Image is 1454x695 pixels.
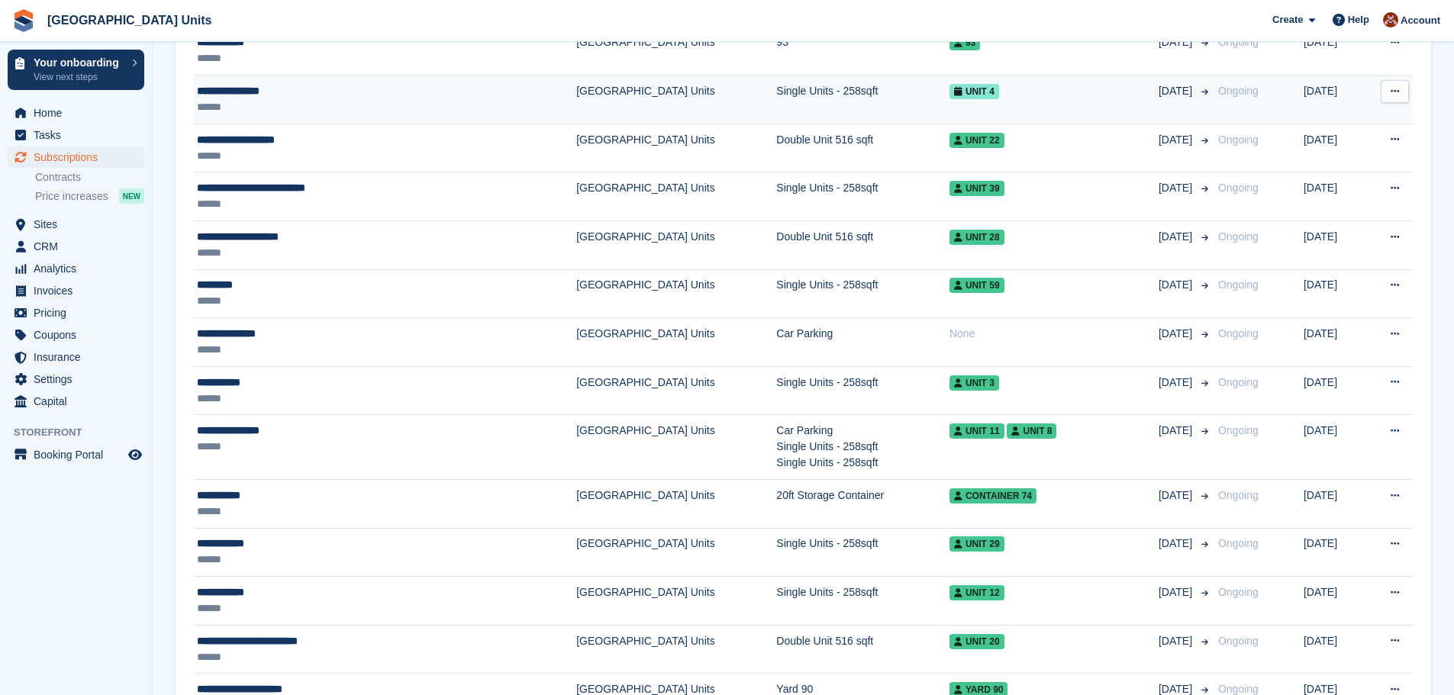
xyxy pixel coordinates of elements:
td: [DATE] [1304,27,1367,76]
span: [DATE] [1159,326,1195,342]
span: Ongoing [1218,230,1259,243]
span: Ongoing [1218,376,1259,388]
td: Car Parking [776,318,949,367]
span: [DATE] [1159,83,1195,99]
a: Your onboarding View next steps [8,50,144,90]
span: Unit 28 [949,230,1004,245]
td: [GEOGRAPHIC_DATA] Units [576,577,776,626]
td: [GEOGRAPHIC_DATA] Units [576,366,776,415]
a: menu [8,444,144,465]
td: [DATE] [1304,318,1367,367]
td: Double Unit 516 sqft [776,124,949,172]
td: [DATE] [1304,415,1367,480]
span: Ongoing [1218,36,1259,48]
div: NEW [119,188,144,204]
a: menu [8,280,144,301]
span: Unit 12 [949,585,1004,600]
span: Ongoing [1218,424,1259,436]
a: menu [8,236,144,257]
span: Unit 20 [949,634,1004,649]
a: menu [8,391,144,412]
td: Double Unit 516 sqft [776,221,949,270]
span: [DATE] [1159,34,1195,50]
td: Single Units - 258sqft [776,577,949,626]
a: Preview store [126,446,144,464]
a: menu [8,214,144,235]
span: Unit 11 [949,423,1004,439]
td: [DATE] [1304,625,1367,674]
span: Ongoing [1218,182,1259,194]
a: [GEOGRAPHIC_DATA] Units [41,8,218,33]
td: [DATE] [1304,221,1367,270]
span: Home [34,102,125,124]
span: Capital [34,391,125,412]
span: Analytics [34,258,125,279]
span: Price increases [35,189,108,204]
span: Unit 22 [949,133,1004,148]
span: [DATE] [1159,584,1195,600]
a: menu [8,124,144,146]
a: Contracts [35,170,144,185]
td: [GEOGRAPHIC_DATA] Units [576,480,776,529]
span: Unit 29 [949,536,1004,552]
td: [GEOGRAPHIC_DATA] Units [576,172,776,221]
td: [DATE] [1304,480,1367,529]
span: CRM [34,236,125,257]
span: Tasks [34,124,125,146]
td: [GEOGRAPHIC_DATA] Units [576,415,776,480]
a: menu [8,346,144,368]
span: Subscriptions [34,146,125,168]
span: Ongoing [1218,635,1259,647]
a: menu [8,368,144,390]
td: Single Units - 258sqft [776,528,949,577]
span: Ongoing [1218,537,1259,549]
td: 93 [776,27,949,76]
span: Invoices [34,280,125,301]
span: [DATE] [1159,277,1195,293]
span: Ongoing [1218,489,1259,501]
td: 20ft Storage Container [776,480,949,529]
a: menu [8,146,144,168]
td: [GEOGRAPHIC_DATA] Units [576,27,776,76]
a: menu [8,258,144,279]
span: Unit 3 [949,375,999,391]
td: Double Unit 516 sqft [776,625,949,674]
td: [GEOGRAPHIC_DATA] Units [576,625,776,674]
td: [DATE] [1304,172,1367,221]
span: Insurance [34,346,125,368]
span: Ongoing [1218,134,1259,146]
span: Ongoing [1218,327,1259,339]
span: Create [1272,12,1303,27]
a: menu [8,324,144,346]
span: Unit 59 [949,278,1004,293]
td: [GEOGRAPHIC_DATA] Units [576,528,776,577]
span: Coupons [34,324,125,346]
td: [DATE] [1304,528,1367,577]
span: [DATE] [1159,536,1195,552]
span: Sites [34,214,125,235]
span: Help [1348,12,1369,27]
td: [GEOGRAPHIC_DATA] Units [576,221,776,270]
p: Your onboarding [34,57,124,68]
td: [DATE] [1304,366,1367,415]
a: Price increases NEW [35,188,144,204]
span: Ongoing [1218,278,1259,291]
td: [DATE] [1304,269,1367,318]
span: Pricing [34,302,125,323]
span: Unit 8 [1007,423,1056,439]
span: Ongoing [1218,586,1259,598]
span: Container 74 [949,488,1036,504]
p: View next steps [34,70,124,84]
span: [DATE] [1159,633,1195,649]
a: menu [8,302,144,323]
span: [DATE] [1159,132,1195,148]
span: Unit 39 [949,181,1004,196]
td: Single Units - 258sqft [776,76,949,124]
a: menu [8,102,144,124]
span: [DATE] [1159,423,1195,439]
span: [DATE] [1159,180,1195,196]
div: None [949,326,1159,342]
span: [DATE] [1159,229,1195,245]
td: [GEOGRAPHIC_DATA] Units [576,124,776,172]
td: Single Units - 258sqft [776,366,949,415]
